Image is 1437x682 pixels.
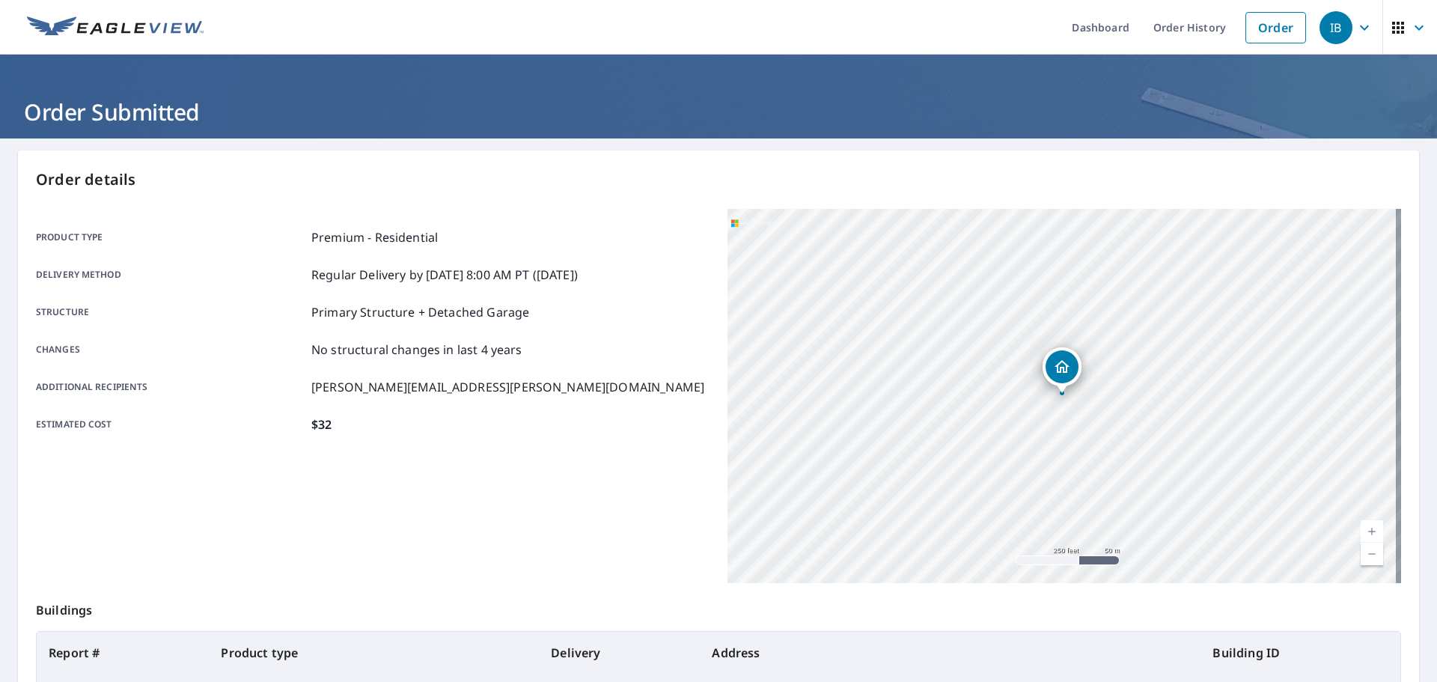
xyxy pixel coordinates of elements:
a: Current Level 17, Zoom Out [1361,543,1383,565]
img: EV Logo [27,16,204,39]
p: Structure [36,303,305,321]
div: Dropped pin, building 1, Residential property, 14000 W Hickory Ct Seymour, IN 47274 [1043,347,1081,394]
p: Regular Delivery by [DATE] 8:00 AM PT ([DATE]) [311,266,578,284]
p: Additional recipients [36,378,305,396]
h1: Order Submitted [18,97,1419,127]
p: Estimated cost [36,415,305,433]
p: Delivery method [36,266,305,284]
p: [PERSON_NAME][EMAIL_ADDRESS][PERSON_NAME][DOMAIN_NAME] [311,378,704,396]
p: $32 [311,415,332,433]
p: Premium - Residential [311,228,438,246]
th: Delivery [539,632,700,674]
a: Current Level 17, Zoom In [1361,520,1383,543]
p: Changes [36,341,305,359]
p: No structural changes in last 4 years [311,341,522,359]
p: Primary Structure + Detached Garage [311,303,529,321]
p: Product type [36,228,305,246]
th: Product type [209,632,539,674]
a: Order [1245,12,1306,43]
p: Buildings [36,583,1401,631]
div: IB [1319,11,1352,44]
p: Order details [36,168,1401,191]
th: Building ID [1200,632,1400,674]
th: Report # [37,632,209,674]
th: Address [700,632,1200,674]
